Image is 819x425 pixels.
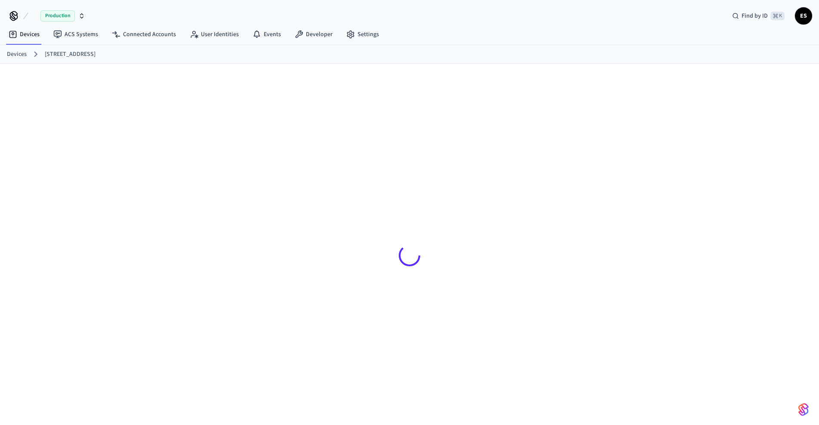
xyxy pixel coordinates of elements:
a: Developer [288,27,339,42]
a: Devices [2,27,46,42]
span: Find by ID [742,12,768,20]
span: ⌘ K [770,12,785,20]
a: Settings [339,27,386,42]
a: Events [246,27,288,42]
a: Connected Accounts [105,27,183,42]
a: User Identities [183,27,246,42]
a: Devices [7,50,27,59]
span: ES [796,8,811,24]
span: Production [40,10,75,22]
img: SeamLogoGradient.69752ec5.svg [798,403,809,416]
button: ES [795,7,812,25]
a: ACS Systems [46,27,105,42]
a: [STREET_ADDRESS] [45,50,95,59]
div: Find by ID⌘ K [725,8,791,24]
